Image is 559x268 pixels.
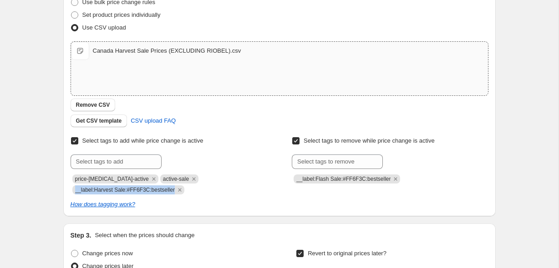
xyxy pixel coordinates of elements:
span: Get CSV template [76,117,122,124]
p: Select when the prices should change [95,231,194,240]
span: __label:Harvest Sale:#FF6F3C:bestseller [75,187,175,193]
div: Canada Harvest Sale Prices (EXCLUDING RIOBEL).csv [93,46,241,55]
span: Select tags to remove while price change is active [304,137,435,144]
button: Remove price-change-job-active [150,175,158,183]
span: active-sale [163,176,189,182]
span: price-change-job-active [75,176,149,182]
a: CSV upload FAQ [125,114,181,128]
span: CSV upload FAQ [131,116,176,125]
span: Change prices now [82,250,133,257]
h2: Step 3. [71,231,91,240]
input: Select tags to remove [292,154,383,169]
a: How does tagging work? [71,201,135,208]
span: Revert to original prices later? [308,250,386,257]
span: Remove CSV [76,101,110,109]
button: Remove __label:Harvest Sale:#FF6F3C:bestseller [176,186,184,194]
input: Select tags to add [71,154,162,169]
span: Use CSV upload [82,24,126,31]
button: Remove __label:Flash Sale:#FF6F3C:bestseller [391,175,400,183]
button: Remove CSV [71,99,116,111]
span: Set product prices individually [82,11,161,18]
button: Get CSV template [71,114,127,127]
span: Select tags to add while price change is active [82,137,203,144]
span: __label:Flash Sale:#FF6F3C:bestseller [296,176,391,182]
button: Remove active-sale [190,175,198,183]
